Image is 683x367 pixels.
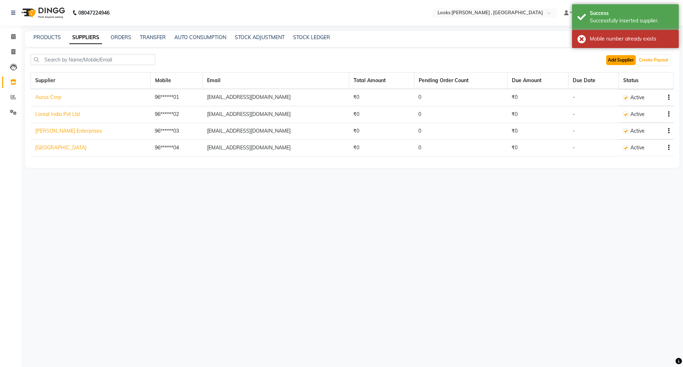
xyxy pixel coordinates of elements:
td: [EMAIL_ADDRESS][DOMAIN_NAME] [203,139,349,156]
td: ₹0 [349,106,414,123]
a: TRANSFER [140,34,166,41]
td: - [568,89,619,106]
a: Aurus Corp [35,94,61,100]
div: Mobile number already exists [590,35,673,43]
td: [EMAIL_ADDRESS][DOMAIN_NAME] [203,123,349,139]
th: Due Date [568,73,619,89]
b: 08047224946 [78,3,110,23]
a: [PERSON_NAME] Enterprises [35,128,102,134]
button: Add Supplier [606,55,636,65]
img: logo [18,3,67,23]
a: SUPPLIERS [69,31,102,44]
a: PRODUCTS [33,34,61,41]
span: Active [630,94,645,101]
td: ₹0 [507,139,568,156]
td: ₹0 [507,123,568,139]
div: Success [590,10,673,17]
a: [GEOGRAPHIC_DATA] [35,144,86,151]
a: Loreal India Pvt Ltd [35,111,80,117]
td: 0 [414,123,507,139]
td: ₹0 [507,106,568,123]
input: Search by Name/Mobile/Email [31,54,155,65]
th: Status [619,73,673,89]
th: Email [203,73,349,89]
a: STOCK ADJUSTMENT [235,34,285,41]
th: Total Amount [349,73,414,89]
a: ORDERS [111,34,131,41]
td: ₹0 [507,89,568,106]
td: - [568,123,619,139]
span: Active [630,127,645,135]
th: Supplier [31,73,151,89]
td: [EMAIL_ADDRESS][DOMAIN_NAME] [203,106,349,123]
td: ₹0 [349,89,414,106]
a: AUTO CONSUMPTION [174,34,226,41]
a: STOCK LEDGER [293,34,330,41]
td: - [568,139,619,156]
th: Due Amount [507,73,568,89]
span: Active [630,144,645,151]
td: ₹0 [349,123,414,139]
td: 0 [414,139,507,156]
td: - [568,106,619,123]
th: Mobile [150,73,202,89]
td: 0 [414,89,507,106]
span: Active [630,111,645,118]
td: [EMAIL_ADDRESS][DOMAIN_NAME] [203,89,349,106]
td: ₹0 [349,139,414,156]
div: Successfully inserted supplier. [590,17,673,25]
button: Create Payout [637,55,670,65]
th: Pending Order Count [414,73,507,89]
td: 0 [414,106,507,123]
